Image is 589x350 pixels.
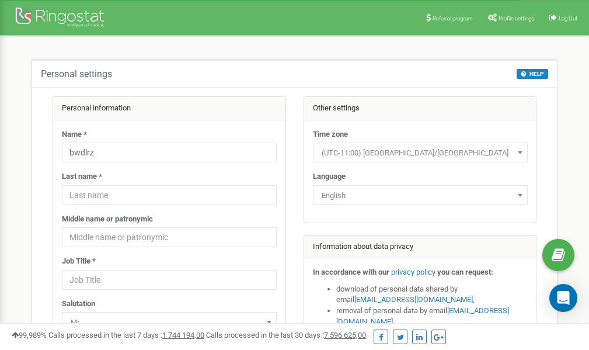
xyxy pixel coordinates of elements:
label: Salutation [62,299,95,310]
div: Information about data privacy [304,235,536,259]
label: Time zone [313,129,348,140]
strong: In accordance with our [313,268,389,276]
input: Job Title [62,270,277,290]
span: Calls processed in the last 7 days : [48,331,204,339]
span: (UTC-11:00) Pacific/Midway [313,143,528,162]
label: Job Title * [62,256,96,267]
a: privacy policy [391,268,435,276]
h5: Personal settings [41,69,112,79]
button: HELP [517,69,548,79]
div: Open Intercom Messenger [549,284,577,312]
span: English [317,188,524,204]
div: Personal information [53,97,285,120]
span: Referral program [433,15,473,22]
span: Profile settings [499,15,534,22]
div: Other settings [304,97,536,120]
a: [EMAIL_ADDRESS][DOMAIN_NAME] [354,295,473,304]
input: Middle name or patronymic [62,227,277,247]
u: 1 744 194,00 [162,331,204,339]
span: 99,989% [12,331,47,339]
strong: you can request: [437,268,493,276]
label: Middle name or patronymic [62,214,153,225]
span: Log Out [559,15,577,22]
input: Name [62,143,277,162]
span: Mr. [66,314,273,331]
input: Last name [62,185,277,205]
label: Last name * [62,171,102,182]
span: Mr. [62,312,277,332]
u: 7 596 625,00 [324,331,366,339]
span: English [313,185,528,205]
label: Name * [62,129,87,140]
li: download of personal data shared by email , [336,284,528,306]
span: Calls processed in the last 30 days : [206,331,366,339]
span: (UTC-11:00) Pacific/Midway [317,145,524,161]
li: removal of personal data by email , [336,306,528,327]
label: Language [313,171,346,182]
